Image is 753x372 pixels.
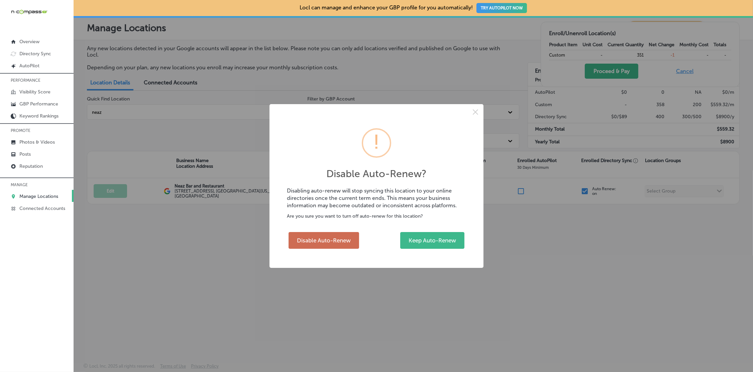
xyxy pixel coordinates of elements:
[19,89,50,95] p: Visibility Score
[19,51,51,57] p: Directory Sync
[467,104,483,120] button: Close this dialog
[287,213,466,220] p: Are you sure you want to turn off auto-renew for this location?
[19,139,55,145] p: Photos & Videos
[400,232,464,249] button: Keep Auto-Renew
[19,163,43,169] p: Reputation
[476,3,527,13] button: TRY AUTOPILOT NOW
[19,63,39,69] p: AutoPilot
[287,187,466,209] p: Disabling auto-renew will stop syncing this location to your online directories once the current ...
[19,39,39,45] p: Overview
[11,9,47,15] img: 660ab0bf-5cc7-4cb8-ba1c-48b5ae0f18e60NCTV_CLogo_TV_Black_-500x88.png
[19,101,58,107] p: GBP Performance
[326,168,427,180] h2: Disable Auto-Renew?
[19,206,65,211] p: Connected Accounts
[19,194,58,199] p: Manage Locations
[19,151,31,157] p: Posts
[19,113,59,119] p: Keyword Rankings
[289,232,359,249] button: Disable Auto-Renew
